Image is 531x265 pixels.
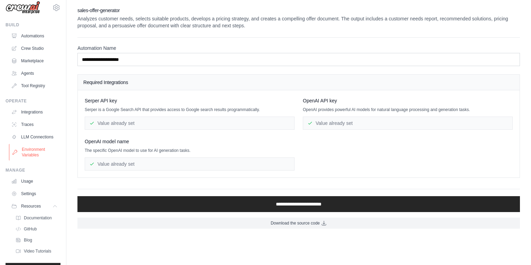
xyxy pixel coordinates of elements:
span: OpenAI model name [85,138,129,145]
span: Video Tutorials [24,248,51,254]
div: Value already set [85,117,295,130]
p: Analyzes customer needs, selects suitable products, develops a pricing strategy, and creates a co... [77,15,520,29]
span: Blog [24,237,32,243]
span: Resources [21,203,41,209]
div: Build [6,22,60,28]
p: OpenAI provides powerful AI models for natural language processing and generation tasks. [303,107,513,112]
a: Marketplace [8,55,60,66]
span: Download the source code [271,220,320,226]
div: Value already set [85,157,295,171]
a: Integrations [8,107,60,118]
a: Agents [8,68,60,79]
div: Manage [6,167,60,173]
h4: Required Integrations [83,79,514,86]
a: Automations [8,30,60,42]
a: Tool Registry [8,80,60,91]
div: Operate [6,98,60,104]
span: Serper API key [85,97,117,104]
img: Logo [6,1,40,14]
a: Traces [8,119,60,130]
a: Crew Studio [8,43,60,54]
a: Blog [12,235,60,245]
a: Video Tutorials [12,246,60,256]
span: GitHub [24,226,37,232]
span: OpenAI API key [303,97,337,104]
a: Environment Variables [9,144,61,161]
p: Serper is a Google Search API that provides access to Google search results programmatically. [85,107,295,112]
span: Documentation [24,215,52,221]
p: The specific OpenAI model to use for AI generation tasks. [85,148,295,153]
a: Usage [8,176,60,187]
a: GitHub [12,224,60,234]
a: Documentation [12,213,60,223]
button: Resources [8,201,60,212]
a: Download the source code [77,218,520,229]
a: LLM Connections [8,131,60,143]
a: Settings [8,188,60,199]
label: Automation Name [77,45,520,52]
h2: sales-offer-generator [77,7,520,14]
div: Value already set [303,117,513,130]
